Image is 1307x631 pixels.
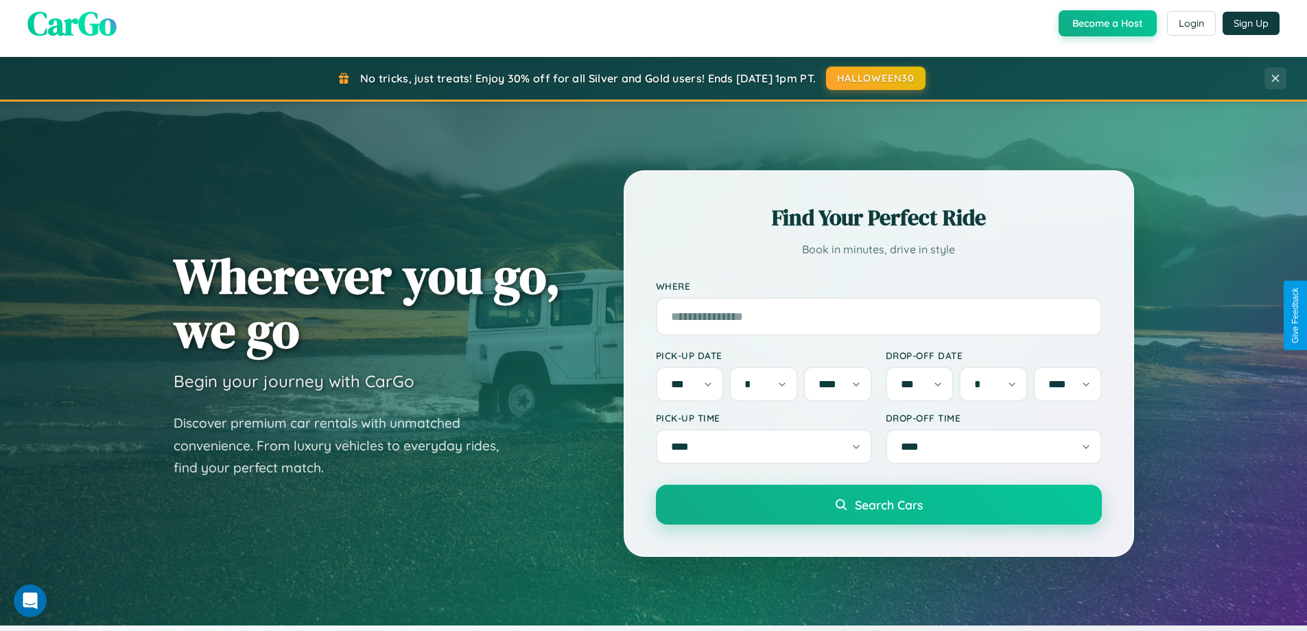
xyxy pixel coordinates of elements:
h2: Find Your Perfect Ride [656,203,1102,233]
p: Book in minutes, drive in style [656,240,1102,260]
label: Drop-off Date [886,349,1102,361]
label: Where [656,280,1102,292]
button: Search Cars [656,485,1102,525]
button: HALLOWEEN30 [826,67,926,90]
span: Search Cars [855,497,923,512]
p: Discover premium car rentals with unmatched convenience. From luxury vehicles to everyday rides, ... [174,412,517,479]
label: Pick-up Date [656,349,872,361]
div: Give Feedback [1291,288,1300,343]
label: Pick-up Time [656,412,872,424]
label: Drop-off Time [886,412,1102,424]
button: Become a Host [1059,10,1157,36]
span: No tricks, just treats! Enjoy 30% off for all Silver and Gold users! Ends [DATE] 1pm PT. [360,71,816,85]
h3: Begin your journey with CarGo [174,371,414,391]
h1: Wherever you go, we go [174,249,561,357]
button: Sign Up [1223,12,1280,35]
span: CarGo [27,1,117,46]
button: Login [1167,11,1216,36]
iframe: Intercom live chat [14,584,47,617]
